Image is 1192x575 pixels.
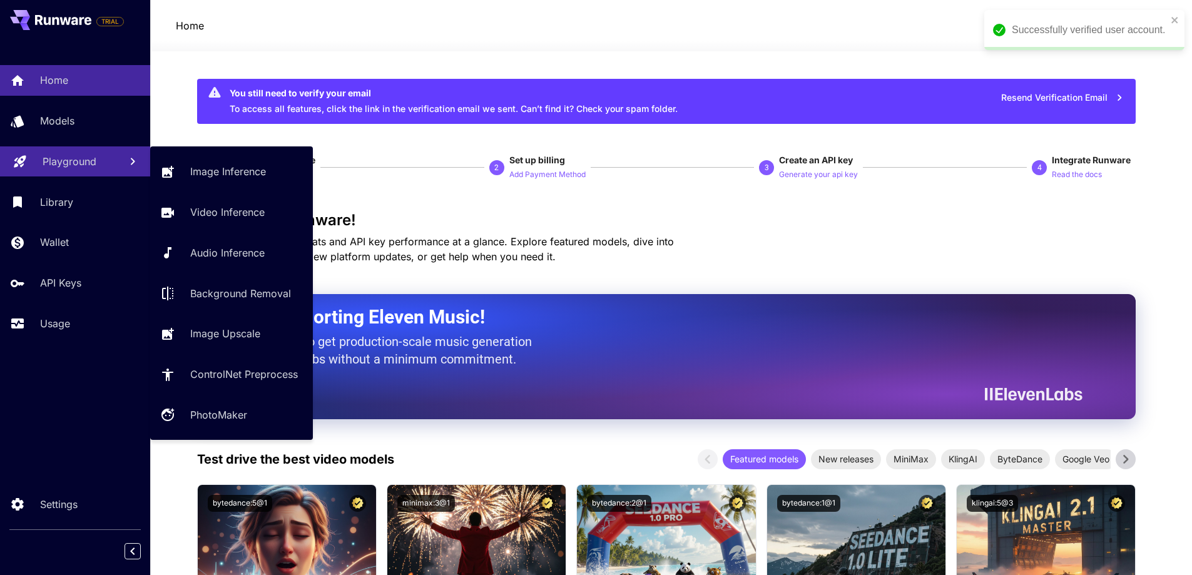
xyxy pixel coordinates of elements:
p: Wallet [40,235,69,250]
button: close [1171,15,1179,25]
a: ControlNet Preprocess [150,359,313,390]
a: Background Removal [150,278,313,308]
p: Video Inference [190,205,265,220]
a: Image Upscale [150,318,313,349]
button: Certified Model – Vetted for best performance and includes a commercial license. [349,495,366,512]
button: Certified Model – Vetted for best performance and includes a commercial license. [729,495,746,512]
p: Image Inference [190,164,266,179]
span: Create an API key [779,155,853,165]
p: 4 [1037,162,1042,173]
a: PhotoMaker [150,400,313,430]
button: Certified Model – Vetted for best performance and includes a commercial license. [539,495,556,512]
span: Set up billing [509,155,565,165]
p: Test drive the best video models [197,450,394,469]
p: Settings [40,497,78,512]
p: Home [40,73,68,88]
span: Google Veo [1055,452,1117,466]
h2: Now Supporting Eleven Music! [228,305,1073,329]
nav: breadcrumb [176,18,204,33]
div: Successfully verified user account. [1012,23,1167,38]
button: bytedance:2@1 [587,495,651,512]
span: MiniMax [886,452,936,466]
button: Certified Model – Vetted for best performance and includes a commercial license. [1108,495,1125,512]
div: You still need to verify your email [230,86,678,99]
span: Featured models [723,452,806,466]
p: PhotoMaker [190,407,247,422]
button: Resend Verification Email [994,85,1131,111]
p: 2 [494,162,499,173]
button: Certified Model – Vetted for best performance and includes a commercial license. [919,495,935,512]
button: minimax:3@1 [397,495,455,512]
p: 3 [765,162,769,173]
p: Audio Inference [190,245,265,260]
span: KlingAI [941,452,985,466]
p: Playground [43,154,96,169]
p: Generate your api key [779,169,858,181]
p: The only way to get production-scale music generation from Eleven Labs without a minimum commitment. [228,333,541,368]
h3: Welcome to Runware! [197,211,1136,229]
p: Background Removal [190,286,291,301]
button: bytedance:5@1 [208,495,272,512]
p: API Keys [40,275,81,290]
a: Image Inference [150,156,313,187]
button: bytedance:1@1 [777,495,840,512]
p: Usage [40,316,70,331]
a: Audio Inference [150,238,313,268]
button: Collapse sidebar [125,543,141,559]
a: Video Inference [150,197,313,228]
div: Collapse sidebar [134,540,150,562]
p: Home [176,18,204,33]
p: Library [40,195,73,210]
button: klingai:5@3 [967,495,1018,512]
span: Add your payment card to enable full platform functionality. [96,14,124,29]
p: Image Upscale [190,326,260,341]
p: Add Payment Method [509,169,586,181]
div: To access all features, click the link in the verification email we sent. Can’t find it? Check yo... [230,83,678,120]
p: Models [40,113,74,128]
span: TRIAL [97,17,123,26]
span: ByteDance [990,452,1050,466]
p: ControlNet Preprocess [190,367,298,382]
span: Check out your usage stats and API key performance at a glance. Explore featured models, dive int... [197,235,674,263]
span: Integrate Runware [1052,155,1131,165]
p: Read the docs [1052,169,1102,181]
span: New releases [811,452,881,466]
